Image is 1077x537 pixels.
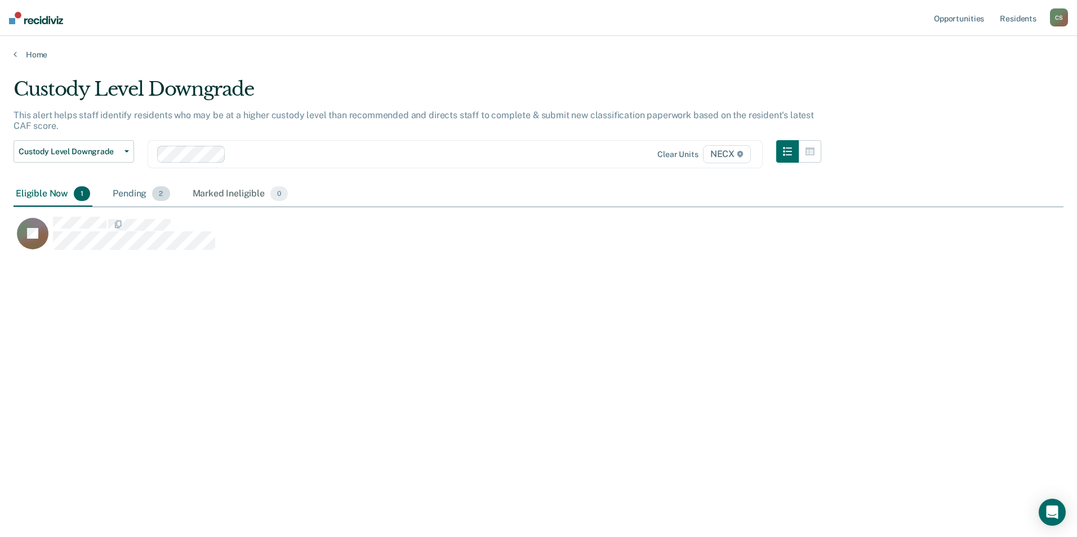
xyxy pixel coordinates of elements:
[14,182,92,207] div: Eligible Now1
[19,147,120,156] span: Custody Level Downgrade
[14,110,814,131] p: This alert helps staff identify residents who may be at a higher custody level than recommended a...
[110,182,172,207] div: Pending2
[703,145,751,163] span: NECX
[1050,8,1068,26] button: CS
[152,186,170,201] span: 2
[14,216,932,261] div: CaseloadOpportunityCell-00421678
[14,78,821,110] div: Custody Level Downgrade
[74,186,90,201] span: 1
[14,140,134,163] button: Custody Level Downgrade
[190,182,291,207] div: Marked Ineligible0
[1039,499,1066,526] div: Open Intercom Messenger
[14,50,1063,60] a: Home
[657,150,698,159] div: Clear units
[270,186,288,201] span: 0
[9,12,63,24] img: Recidiviz
[1050,8,1068,26] div: C S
